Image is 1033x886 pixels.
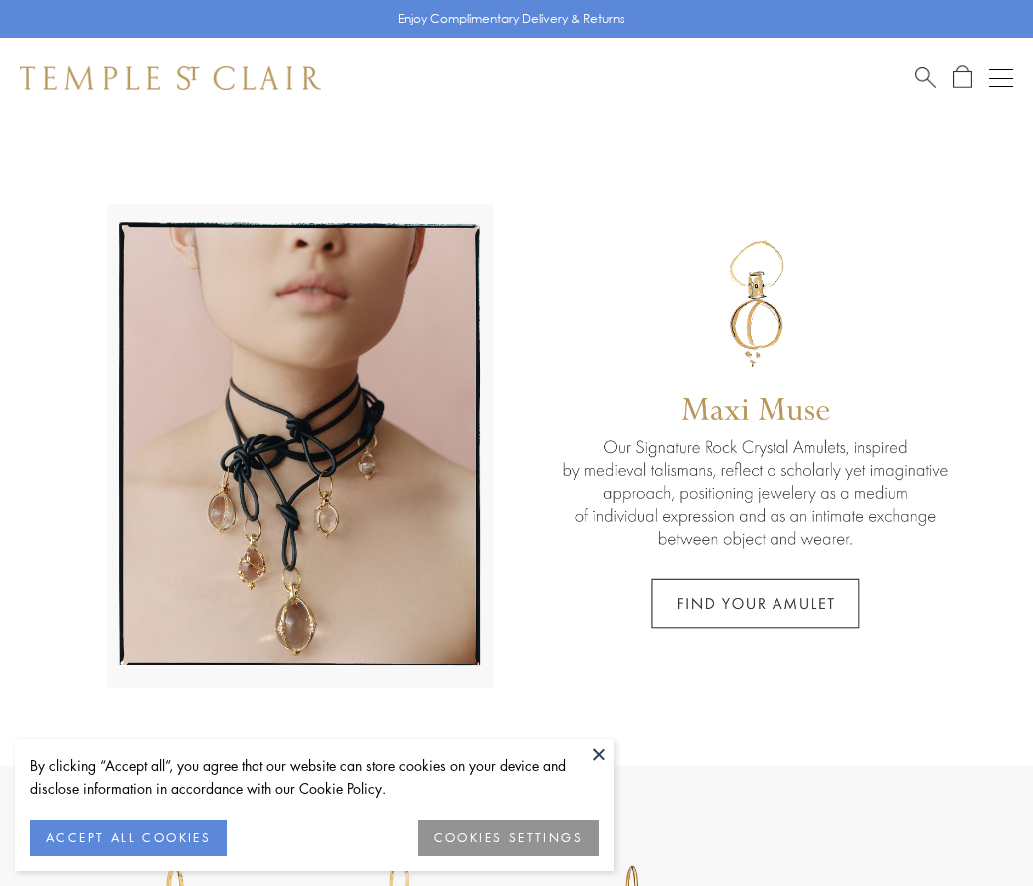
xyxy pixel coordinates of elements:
button: Open navigation [989,66,1013,90]
p: Enjoy Complimentary Delivery & Returns [398,9,625,29]
button: COOKIES SETTINGS [418,820,599,856]
a: Open Shopping Bag [953,65,972,90]
div: By clicking “Accept all”, you agree that our website can store cookies on your device and disclos... [30,754,599,800]
img: Temple St. Clair [20,66,321,90]
button: ACCEPT ALL COOKIES [30,820,227,856]
a: Search [915,65,936,90]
